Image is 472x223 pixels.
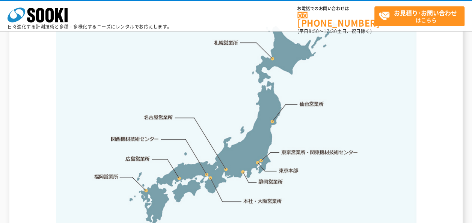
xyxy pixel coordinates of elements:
a: 福岡営業所 [94,173,118,180]
a: 東京営業所・関東機材技術センター [282,148,359,156]
a: 東京本部 [279,167,299,175]
a: 関西機材技術センター [111,135,159,143]
strong: お見積り･お問い合わせ [394,8,457,17]
span: 17:30 [324,28,337,35]
a: お見積り･お問い合わせはこちら [374,6,464,26]
a: [PHONE_NUMBER] [297,12,374,27]
a: 札幌営業所 [214,39,238,46]
span: はこちら [379,7,464,26]
p: 日々進化する計測技術と多種・多様化するニーズにレンタルでお応えします。 [8,24,172,29]
span: (平日 ～ 土日、祝日除く) [297,28,372,35]
a: 広島営業所 [126,155,150,162]
a: 名古屋営業所 [144,114,173,121]
span: お電話でのお問い合わせは [297,6,374,11]
a: 静岡営業所 [258,178,283,185]
a: 本社・大阪営業所 [243,197,282,205]
a: 仙台営業所 [299,100,324,108]
span: 8:50 [309,28,319,35]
